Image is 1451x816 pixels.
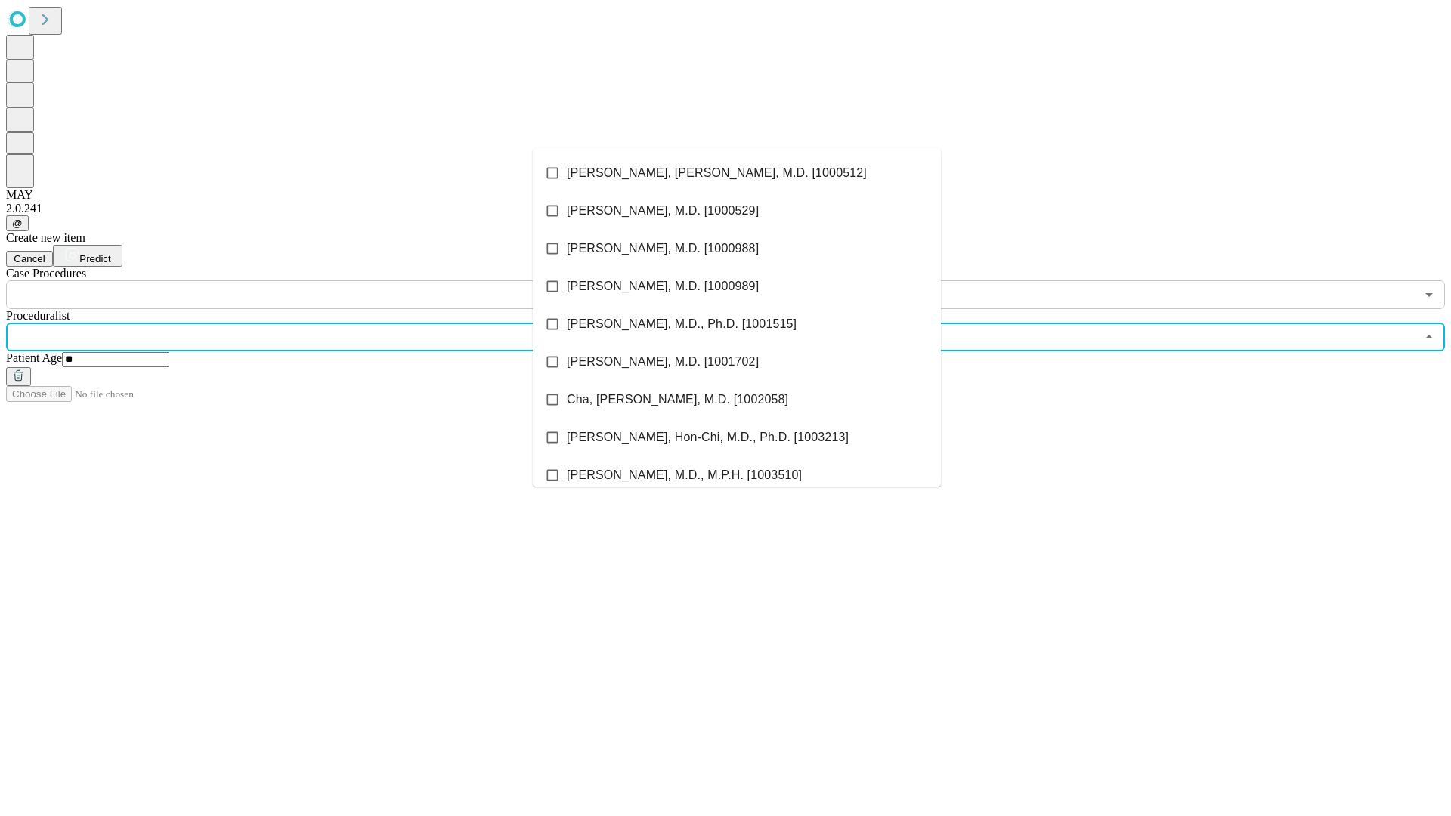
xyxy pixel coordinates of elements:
[14,253,45,264] span: Cancel
[567,428,849,447] span: [PERSON_NAME], Hon-Chi, M.D., Ph.D. [1003213]
[567,391,788,409] span: Cha, [PERSON_NAME], M.D. [1002058]
[567,466,802,484] span: [PERSON_NAME], M.D., M.P.H. [1003510]
[53,245,122,267] button: Predict
[1419,326,1440,348] button: Close
[1419,284,1440,305] button: Open
[567,277,759,295] span: [PERSON_NAME], M.D. [1000989]
[6,202,1445,215] div: 2.0.241
[6,251,53,267] button: Cancel
[567,353,759,371] span: [PERSON_NAME], M.D. [1001702]
[567,315,797,333] span: [PERSON_NAME], M.D., Ph.D. [1001515]
[6,215,29,231] button: @
[79,253,110,264] span: Predict
[6,351,62,364] span: Patient Age
[567,202,759,220] span: [PERSON_NAME], M.D. [1000529]
[567,240,759,258] span: [PERSON_NAME], M.D. [1000988]
[6,309,70,322] span: Proceduralist
[567,164,867,182] span: [PERSON_NAME], [PERSON_NAME], M.D. [1000512]
[6,188,1445,202] div: MAY
[6,231,85,244] span: Create new item
[6,267,86,280] span: Scheduled Procedure
[12,218,23,229] span: @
